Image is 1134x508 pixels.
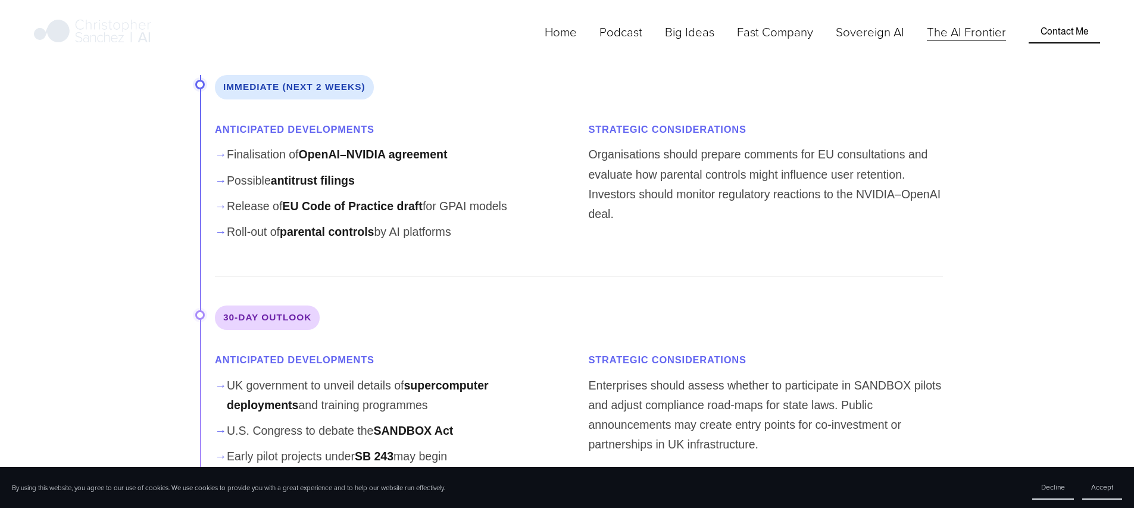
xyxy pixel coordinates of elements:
[737,22,813,42] a: folder dropdown
[589,351,944,369] div: Strategic Considerations
[12,483,445,493] p: By using this website, you agree to our use of cookies. We use cookies to provide you with a grea...
[215,145,570,164] li: Finalisation of
[280,225,374,238] strong: parental controls
[282,200,423,213] strong: EU Code of Practice draft
[665,23,714,40] span: Big Ideas
[1041,482,1065,492] span: Decline
[215,222,570,242] li: Roll-out of by AI platforms
[271,174,355,187] strong: antitrust filings
[599,22,642,42] a: Podcast
[299,148,448,161] strong: OpenAI–NVIDIA agreement
[589,376,944,455] div: Enterprises should assess whether to participate in SANDBOX pilots and adjust compliance road-map...
[215,447,570,466] li: Early pilot projects under may begin
[545,22,577,42] a: Home
[215,376,570,415] li: UK government to unveil details of and training programmes
[589,145,944,224] div: Organisations should prepare comments for EU consultations and evaluate how parental controls mig...
[927,22,1006,42] a: The AI Frontier
[227,379,489,412] strong: supercomputer deployments
[1029,20,1099,43] a: Contact Me
[215,197,570,216] li: Release of for GPAI models
[1032,475,1074,500] button: Decline
[215,351,570,369] div: Anticipated Developments
[836,22,904,42] a: Sovereign AI
[1091,482,1113,492] span: Accept
[215,421,570,441] li: U.S. Congress to debate the
[665,22,714,42] a: folder dropdown
[1082,475,1122,500] button: Accept
[215,121,570,138] div: Anticipated Developments
[737,23,813,40] span: Fast Company
[215,75,374,99] span: Immediate (Next 2 Weeks)
[373,424,453,437] strong: SANDBOX Act
[355,450,393,463] strong: SB 243
[215,171,570,191] li: Possible
[589,121,944,138] div: Strategic Considerations
[34,17,151,47] img: Christopher Sanchez | AI
[215,306,320,330] span: 30-Day Outlook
